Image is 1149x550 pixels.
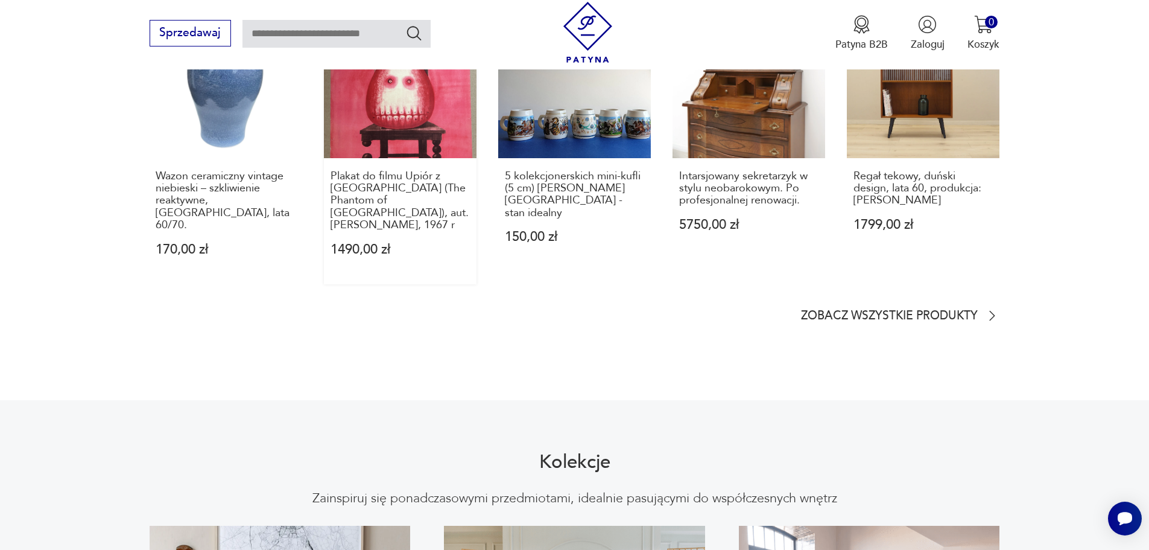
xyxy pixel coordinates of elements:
a: Sprzedawaj [150,29,231,39]
p: 1490,00 zł [331,243,470,256]
p: Zainspiruj się ponadczasowymi przedmiotami, idealnie pasującymi do współczesnych wnętrz [312,490,837,507]
p: Plakat do filmu Upiór z [GEOGRAPHIC_DATA] (The Phantom of [GEOGRAPHIC_DATA]), aut. [PERSON_NAME],... [331,170,470,232]
a: Nowość5 kolekcjonerskich mini-kufli (5 cm) Kurt Hammer Germany - stan idealny5 kolekcjonerskich m... [498,5,651,284]
img: Ikona medalu [852,15,871,34]
p: Patyna B2B [835,37,888,51]
a: Ikona medaluPatyna B2B [835,15,888,51]
img: Patyna - sklep z meblami i dekoracjami vintage [557,2,618,63]
p: 150,00 zł [505,231,645,243]
iframe: Smartsupp widget button [1108,502,1142,536]
button: Zaloguj [911,15,945,51]
p: Wazon ceramiczny vintage niebieski – szkliwienie reaktywne, [GEOGRAPHIC_DATA], lata 60/70. [156,170,296,232]
div: 0 [985,16,998,28]
a: NowośćRegał tekowy, duński design, lata 60, produkcja: DaniaRegał tekowy, duński design, lata 60,... [847,5,999,284]
p: 5750,00 zł [679,219,819,231]
button: Szukaj [405,24,423,42]
button: Patyna B2B [835,15,888,51]
p: Zobacz wszystkie produkty [801,312,978,321]
a: NowośćPlakat do filmu Upiór z Morisville (The Phantom of Morisville), aut. Franciszek Starowieysk... [324,5,476,284]
img: Ikona koszyka [974,15,993,34]
a: NowośćIntarsjowany sekretarzyk w stylu neobarokowym. Po profesjonalnej renowacji.Intarsjowany sek... [673,5,825,284]
a: NowośćWazon ceramiczny vintage niebieski – szkliwienie reaktywne, Niemcy, lata 60/70.Wazon cerami... [150,5,302,284]
p: Koszyk [967,37,999,51]
p: 170,00 zł [156,243,296,256]
p: 5 kolekcjonerskich mini-kufli (5 cm) [PERSON_NAME] [GEOGRAPHIC_DATA] - stan idealny [505,170,645,220]
p: Intarsjowany sekretarzyk w stylu neobarokowym. Po profesjonalnej renowacji. [679,170,819,207]
p: Regał tekowy, duński design, lata 60, produkcja: [PERSON_NAME] [853,170,993,207]
img: Ikonka użytkownika [918,15,937,34]
p: Zaloguj [911,37,945,51]
p: 1799,00 zł [853,219,993,231]
a: Zobacz wszystkie produkty [801,309,999,323]
h2: Kolekcje [539,453,610,471]
button: Sprzedawaj [150,20,231,46]
button: 0Koszyk [967,15,999,51]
